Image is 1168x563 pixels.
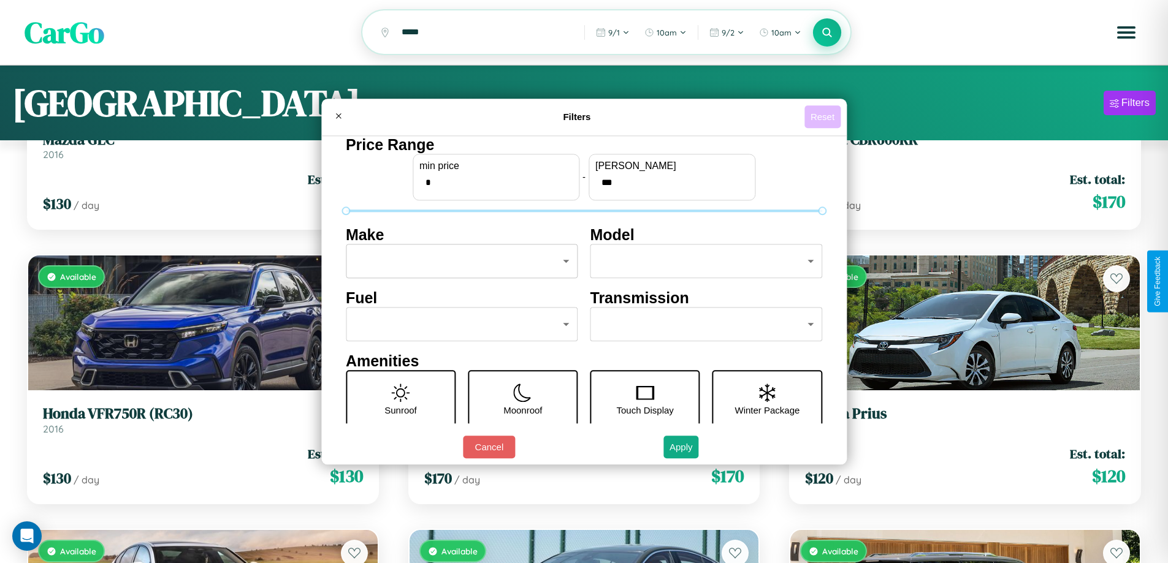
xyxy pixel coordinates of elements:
[590,226,823,244] h4: Model
[454,474,480,486] span: / day
[663,436,699,458] button: Apply
[735,402,800,418] p: Winter Package
[1109,15,1143,50] button: Open menu
[722,28,735,37] span: 9 / 2
[43,423,64,435] span: 2016
[60,271,96,282] span: Available
[657,28,677,37] span: 10am
[346,289,578,307] h4: Fuel
[1104,91,1156,115] button: Filters
[74,474,99,486] span: / day
[346,136,822,154] h4: Price Range
[753,23,807,42] button: 10am
[12,521,42,551] div: Open Intercom Messenger
[711,464,744,488] span: $ 170
[384,402,417,418] p: Sunroof
[638,23,693,42] button: 10am
[1092,464,1125,488] span: $ 120
[1153,257,1162,306] div: Give Feedback
[308,445,363,463] span: Est. total:
[805,468,833,488] span: $ 120
[330,464,363,488] span: $ 130
[590,289,823,307] h4: Transmission
[822,546,858,556] span: Available
[74,199,99,211] span: / day
[419,161,573,172] label: min price
[424,468,452,488] span: $ 170
[582,168,586,185] p: -
[805,405,1125,423] h3: Toyota Prius
[590,23,636,42] button: 9/1
[1070,445,1125,463] span: Est. total:
[346,226,578,244] h4: Make
[25,12,104,53] span: CarGo
[441,546,478,556] span: Available
[1070,170,1125,188] span: Est. total:
[595,161,749,172] label: [PERSON_NAME]
[43,405,363,423] h3: Honda VFR750R (RC30)
[608,28,620,37] span: 9 / 1
[43,148,64,161] span: 2016
[805,405,1125,435] a: Toyota Prius2018
[805,131,1125,161] a: Honda CBR600RR2021
[12,78,361,128] h1: [GEOGRAPHIC_DATA]
[308,170,363,188] span: Est. total:
[804,105,841,128] button: Reset
[1121,97,1150,109] div: Filters
[43,131,363,161] a: Mazda GLC2016
[349,111,804,122] h4: Filters
[703,23,750,42] button: 9/2
[836,474,861,486] span: / day
[60,546,96,556] span: Available
[346,352,822,370] h4: Amenities
[771,28,792,37] span: 10am
[43,468,71,488] span: $ 130
[835,199,861,211] span: / day
[1093,189,1125,214] span: $ 170
[43,405,363,435] a: Honda VFR750R (RC30)2016
[43,194,71,214] span: $ 130
[503,402,542,418] p: Moonroof
[463,436,515,458] button: Cancel
[616,402,673,418] p: Touch Display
